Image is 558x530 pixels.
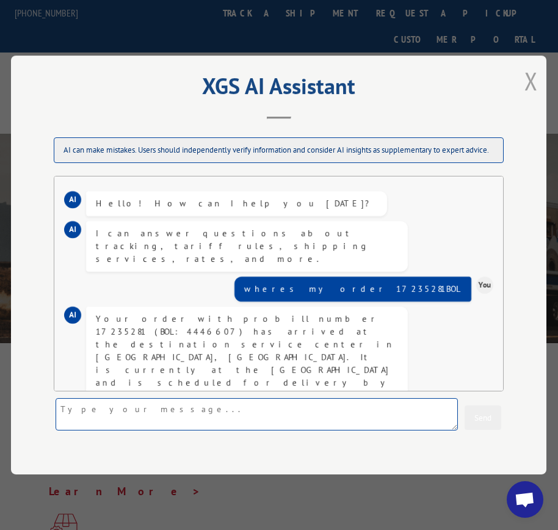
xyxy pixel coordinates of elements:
[524,65,538,97] button: Close modal
[96,197,377,210] div: Hello! How can I help you [DATE]?
[42,78,516,101] h2: XGS AI Assistant
[96,313,398,466] div: Your order with probill number 17235281 (BOL: 4446607) has arrived at the destination service cen...
[96,227,398,266] div: I can answer questions about tracking, tariff rules, shipping services, rates, and more.
[54,137,504,163] div: AI can make mistakes. Users should independently verify information and consider AI insights as s...
[477,277,494,294] div: You
[245,283,462,296] div: wheres my order 17235281BOL
[507,481,543,518] div: Open chat
[465,405,502,430] button: Send
[64,221,81,238] div: AI
[64,191,81,208] div: AI
[64,307,81,324] div: AI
